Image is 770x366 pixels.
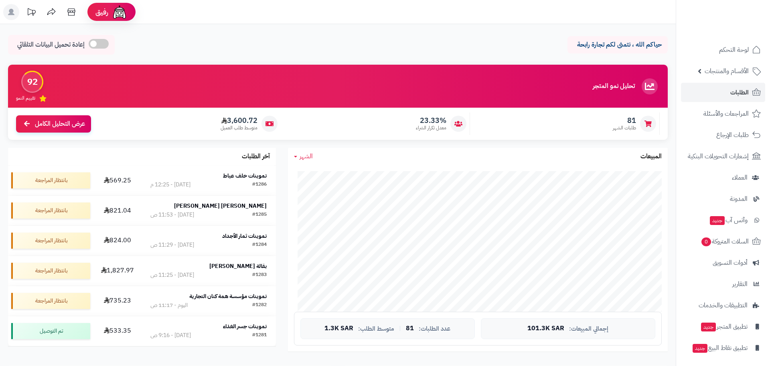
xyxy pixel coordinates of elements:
a: عرض التحليل الكامل [16,115,91,133]
span: 81 [406,325,414,332]
h3: المبيعات [640,153,662,160]
span: الأقسام والمنتجات [705,65,749,77]
td: 821.04 [93,196,141,225]
span: 3,600.72 [221,116,257,125]
span: إشعارات التحويلات البنكية [688,151,749,162]
div: #1285 [252,211,267,219]
span: جديد [710,216,725,225]
span: إعادة تحميل البيانات التلقائي [17,40,85,49]
td: 824.00 [93,226,141,256]
span: أدوات التسويق [713,257,748,268]
span: التقارير [732,278,748,290]
span: متوسط الطلب: [358,325,394,332]
span: لوحة التحكم [719,44,749,55]
h3: تحليل نمو المتجر [593,83,635,90]
span: رفيق [95,7,108,17]
span: العملاء [732,172,748,183]
span: طلبات الشهر [613,125,636,131]
span: الطلبات [730,87,749,98]
span: جديد [693,344,707,353]
h3: آخر الطلبات [242,153,270,160]
a: تطبيق نقاط البيعجديد [681,338,765,358]
span: معدل تكرار الشراء [416,125,446,131]
a: طلبات الإرجاع [681,125,765,145]
span: 0 [701,237,711,246]
span: المراجعات والأسئلة [703,108,749,119]
div: [DATE] - 12:25 م [150,181,190,189]
span: 101.3K SAR [527,325,564,332]
span: السلات المتروكة [701,236,749,247]
td: 533.35 [93,316,141,346]
div: بانتظار المراجعة [11,293,90,309]
span: | [399,325,401,331]
a: التقارير [681,274,765,294]
span: وآتس آب [709,215,748,226]
strong: تموينات خلف عياط [223,172,267,180]
span: متوسط طلب العميل [221,125,257,131]
span: تطبيق المتجر [700,321,748,332]
a: الشهر [294,152,313,161]
div: بانتظار المراجعة [11,233,90,249]
td: 569.25 [93,166,141,195]
span: جديد [701,323,716,331]
span: 23.33% [416,116,446,125]
a: تحديثات المنصة [21,4,41,22]
a: المدونة [681,189,765,209]
span: التطبيقات والخدمات [699,300,748,311]
div: [DATE] - 9:16 ص [150,331,191,339]
strong: [PERSON_NAME] [PERSON_NAME] [174,202,267,210]
td: 1,827.97 [93,256,141,286]
a: أدوات التسويق [681,253,765,272]
div: تم التوصيل [11,323,90,339]
a: لوحة التحكم [681,40,765,59]
div: [DATE] - 11:53 ص [150,211,194,219]
img: ai-face.png [111,4,128,20]
strong: بقالة [PERSON_NAME] [209,262,267,270]
span: إجمالي المبيعات: [569,325,608,332]
strong: تموينات ثمار الأجداد [222,232,267,240]
div: بانتظار المراجعة [11,263,90,279]
p: حياكم الله ، نتمنى لكم تجارة رابحة [573,40,662,49]
strong: تموينات مؤسسة همة كنان التجارية [189,292,267,301]
a: المراجعات والأسئلة [681,104,765,123]
div: [DATE] - 11:25 ص [150,271,194,279]
div: #1284 [252,241,267,249]
div: #1286 [252,181,267,189]
span: عدد الطلبات: [419,325,450,332]
a: تطبيق المتجرجديد [681,317,765,336]
a: العملاء [681,168,765,187]
span: 1.3K SAR [324,325,353,332]
div: #1282 [252,301,267,309]
a: إشعارات التحويلات البنكية [681,147,765,166]
td: 735.23 [93,286,141,316]
div: #1281 [252,331,267,339]
a: التطبيقات والخدمات [681,296,765,315]
strong: تموينات جسر الغذاء [223,322,267,331]
span: 81 [613,116,636,125]
div: بانتظار المراجعة [11,172,90,188]
a: وآتس آبجديد [681,211,765,230]
span: تقييم النمو [16,95,35,102]
div: بانتظار المراجعة [11,202,90,219]
span: الشهر [300,151,313,161]
span: تطبيق نقاط البيع [692,342,748,354]
div: [DATE] - 11:29 ص [150,241,194,249]
span: المدونة [730,193,748,204]
a: الطلبات [681,83,765,102]
span: عرض التحليل الكامل [35,119,85,129]
span: طلبات الإرجاع [716,129,749,141]
div: اليوم - 11:17 ص [150,301,188,309]
a: السلات المتروكة0 [681,232,765,251]
div: #1283 [252,271,267,279]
